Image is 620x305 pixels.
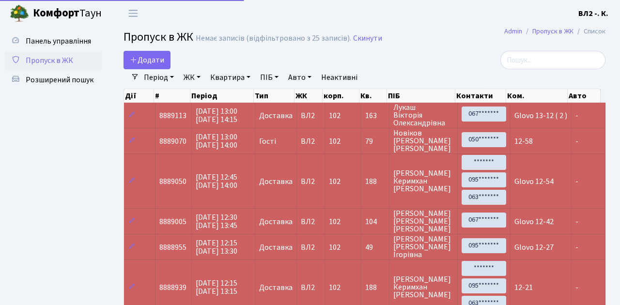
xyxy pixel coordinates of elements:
[317,69,361,86] a: Неактивні
[10,4,29,23] img: logo.png
[329,242,341,253] span: 102
[159,136,186,147] span: 8889070
[393,235,453,259] span: [PERSON_NAME] [PERSON_NAME] Ігорівна
[26,75,93,85] span: Розширений пошук
[365,178,385,185] span: 188
[33,5,79,21] b: Комфорт
[504,26,522,36] a: Admin
[26,36,91,46] span: Панель управління
[301,218,321,226] span: ВЛ2
[190,89,254,103] th: Період
[514,136,533,147] span: 12-58
[329,216,341,227] span: 102
[301,178,321,185] span: ВЛ2
[301,112,321,120] span: ВЛ2
[196,238,237,257] span: [DATE] 12:15 [DATE] 13:30
[575,110,578,121] span: -
[365,112,385,120] span: 163
[329,110,341,121] span: 102
[323,89,359,103] th: корп.
[578,8,608,19] a: ВЛ2 -. К.
[124,51,170,69] a: Додати
[5,51,102,70] a: Пропуск в ЖК
[140,69,178,86] a: Період
[159,216,186,227] span: 8889005
[206,69,254,86] a: Квартира
[124,29,193,46] span: Пропуск в ЖК
[301,137,321,145] span: ВЛ2
[26,55,73,66] span: Пропуск в ЖК
[284,69,315,86] a: Авто
[365,218,385,226] span: 104
[196,34,351,43] div: Немає записів (відфільтровано з 25 записів).
[154,89,190,103] th: #
[159,242,186,253] span: 8888955
[393,275,453,299] span: [PERSON_NAME] Керимхан [PERSON_NAME]
[506,89,567,103] th: Ком.
[575,242,578,253] span: -
[259,112,293,120] span: Доставка
[130,55,164,65] span: Додати
[259,137,276,145] span: Гості
[196,172,237,191] span: [DATE] 12:45 [DATE] 14:00
[532,26,573,36] a: Пропуск в ЖК
[259,218,293,226] span: Доставка
[365,284,385,291] span: 188
[301,244,321,251] span: ВЛ2
[393,129,453,152] span: Новіков [PERSON_NAME] [PERSON_NAME]
[575,216,578,227] span: -
[5,70,102,90] a: Розширений пошук
[329,176,341,187] span: 102
[568,89,601,103] th: Авто
[490,21,620,42] nav: breadcrumb
[573,26,605,37] li: Список
[575,136,578,147] span: -
[514,282,533,293] span: 12-21
[365,244,385,251] span: 49
[329,282,341,293] span: 102
[196,106,237,125] span: [DATE] 13:00 [DATE] 14:15
[180,69,204,86] a: ЖК
[196,212,237,231] span: [DATE] 12:30 [DATE] 13:45
[393,169,453,193] span: [PERSON_NAME] Керимхан [PERSON_NAME]
[259,284,293,291] span: Доставка
[259,244,293,251] span: Доставка
[575,176,578,187] span: -
[196,132,237,151] span: [DATE] 13:00 [DATE] 14:00
[455,89,506,103] th: Контакти
[329,136,341,147] span: 102
[393,210,453,233] span: [PERSON_NAME] [PERSON_NAME] [PERSON_NAME]
[33,5,102,22] span: Таун
[159,176,186,187] span: 8889050
[500,51,605,69] input: Пошук...
[575,282,578,293] span: -
[365,137,385,145] span: 79
[359,89,387,103] th: Кв.
[514,242,554,253] span: Glovo 12-27
[159,282,186,293] span: 8888939
[254,89,294,103] th: Тип
[387,89,455,103] th: ПІБ
[393,104,453,127] span: Лукаш Вікторія Олександрівна
[159,110,186,121] span: 8889113
[514,176,554,187] span: Glovo 12-54
[5,31,102,51] a: Панель управління
[294,89,323,103] th: ЖК
[301,284,321,291] span: ВЛ2
[259,178,293,185] span: Доставка
[124,89,154,103] th: Дії
[256,69,282,86] a: ПІБ
[514,216,554,227] span: Glovo 12-42
[353,34,382,43] a: Скинути
[121,5,145,21] button: Переключити навігацію
[514,110,567,121] span: Glovo 13-12 ( 2 )
[196,278,237,297] span: [DATE] 12:15 [DATE] 13:15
